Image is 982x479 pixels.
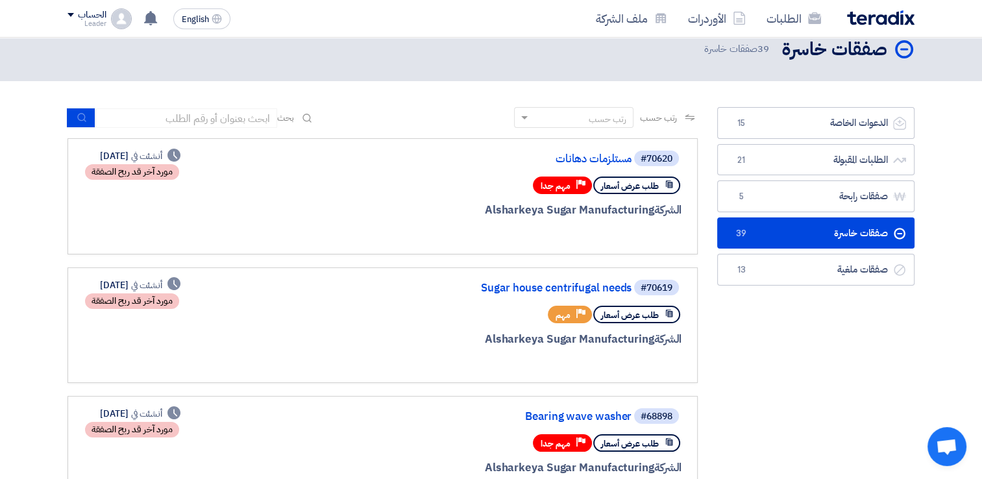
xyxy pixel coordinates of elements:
[733,227,749,240] span: 39
[85,293,179,309] div: مورد آخر قد ربح الصفقة
[131,407,162,421] span: أنشئت في
[601,180,659,192] span: طلب عرض أسعار
[733,264,749,276] span: 13
[641,284,672,293] div: #70619
[704,42,772,56] span: صفقات خاسرة
[717,217,914,249] a: صفقات خاسرة39
[717,144,914,176] a: الطلبات المقبولة21
[733,154,749,167] span: 21
[68,20,106,27] div: Leader
[757,42,769,56] span: 39
[641,412,672,421] div: #68898
[654,460,682,476] span: الشركة
[847,10,914,25] img: Teradix logo
[717,254,914,286] a: صفقات ملغية13
[717,107,914,139] a: الدعوات الخاصة15
[85,164,179,180] div: مورد آخر قد ربح الصفقة
[100,407,180,421] div: [DATE]
[756,3,831,34] a: الطلبات
[585,3,678,34] a: ملف الشركة
[589,112,626,126] div: رتب حسب
[78,10,106,21] div: الحساب
[131,278,162,292] span: أنشئت في
[85,422,179,437] div: مورد آخر قد ربح الصفقة
[369,460,681,476] div: Alsharkeya Sugar Manufacturing
[733,190,749,203] span: 5
[541,437,571,450] span: مهم جدا
[369,202,681,219] div: Alsharkeya Sugar Manufacturing
[733,117,749,130] span: 15
[277,111,294,125] span: بحث
[372,282,632,294] a: Sugar house centrifugal needs
[173,8,230,29] button: English
[182,15,209,24] span: English
[100,278,180,292] div: [DATE]
[640,111,677,125] span: رتب حسب
[95,108,277,128] input: ابحث بعنوان أو رقم الطلب
[111,8,132,29] img: profile_test.png
[541,180,571,192] span: مهم جدا
[654,202,682,218] span: الشركة
[717,180,914,212] a: صفقات رابحة5
[372,411,632,423] a: Bearing wave washer
[556,309,571,321] span: مهم
[678,3,756,34] a: الأوردرات
[601,309,659,321] span: طلب عرض أسعار
[100,149,180,163] div: [DATE]
[601,437,659,450] span: طلب عرض أسعار
[782,37,887,62] h2: صفقات خاسرة
[369,331,681,348] div: Alsharkeya Sugar Manufacturing
[641,154,672,164] div: #70620
[372,153,632,165] a: مستلزمات دهانات
[131,149,162,163] span: أنشئت في
[654,331,682,347] span: الشركة
[927,427,966,466] div: Open chat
